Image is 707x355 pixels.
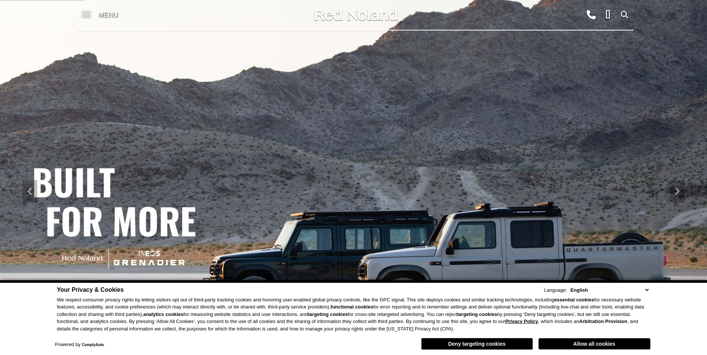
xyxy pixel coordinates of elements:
[57,296,650,333] p: We respect consumer privacy rights by letting visitors opt out of third-party tracking cookies an...
[308,311,348,317] strong: targeting cookies
[22,180,37,202] div: Previous
[331,304,373,310] strong: functional cookies
[569,287,650,294] select: Language Select
[57,287,124,293] span: Your Privacy & Cookies
[421,338,533,350] button: Deny targeting cookies
[554,297,594,303] strong: essential cookies
[539,338,650,349] button: Allow all cookies
[313,9,398,22] img: Red Noland Auto Group
[670,180,685,202] div: Next
[505,319,538,324] a: Privacy Policy
[544,288,567,292] div: Language:
[55,342,104,347] div: Powered by
[579,319,627,324] strong: Arbitration Provision
[143,311,183,317] strong: analytics cookies
[82,343,104,347] a: ComplyAuto
[457,311,497,317] strong: targeting cookies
